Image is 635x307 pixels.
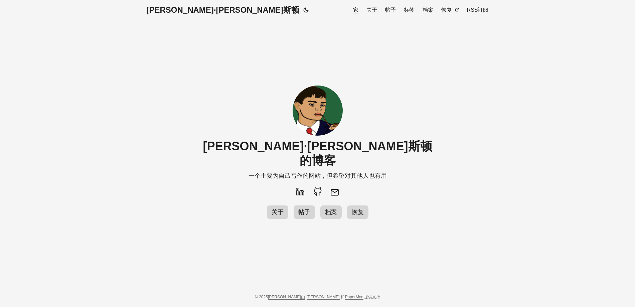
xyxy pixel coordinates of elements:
[347,205,368,219] a: 恢复
[294,205,315,219] a: 帖子
[467,7,489,13] font: RSS订阅
[325,209,337,215] font: 档案
[340,295,344,299] font: 和
[441,7,452,13] font: 恢复
[352,209,364,215] font: 恢复
[385,7,396,13] font: 帖子
[345,295,363,299] font: PaperMod
[298,209,310,215] font: 帖子
[423,7,433,13] font: 档案
[293,86,343,136] img: 个人资料图片
[353,7,358,13] font: 家
[320,205,342,219] a: 档案
[366,7,377,13] font: 关于
[307,295,340,299] font: [PERSON_NAME]
[345,295,363,300] a: PaperMod
[249,172,387,179] font: 一个主要为自己写作的网站，但希望对其他人也有用
[364,295,380,299] font: 提供支持
[255,295,268,299] font: © 2025
[268,295,305,299] font: [PERSON_NAME]由
[404,7,415,13] font: 标签
[267,205,288,219] a: 关于
[307,295,340,300] a: [PERSON_NAME]
[147,5,299,14] font: [PERSON_NAME]·[PERSON_NAME]斯顿
[268,295,305,300] a: [PERSON_NAME]由
[203,139,432,167] font: [PERSON_NAME]·[PERSON_NAME]斯顿的博客
[272,209,284,215] font: 关于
